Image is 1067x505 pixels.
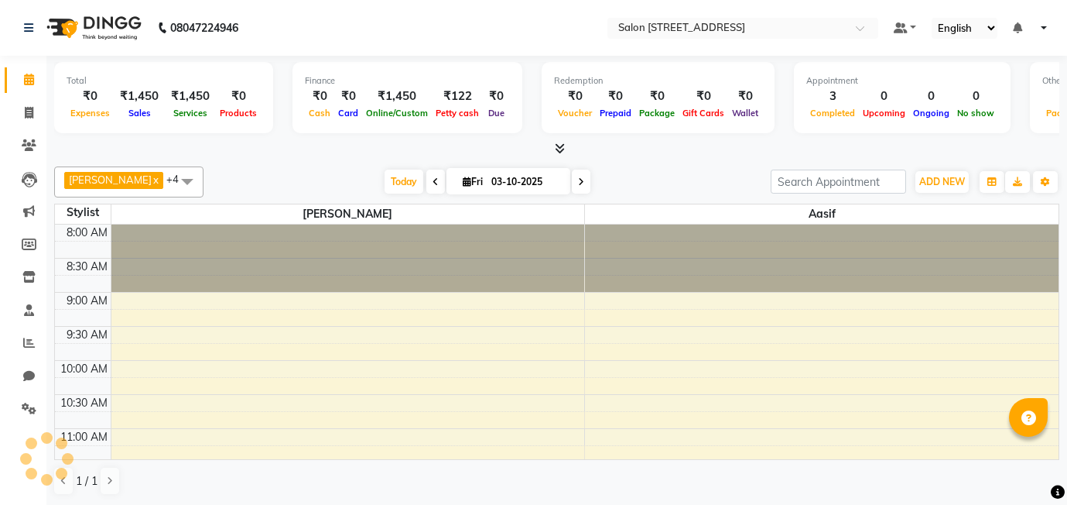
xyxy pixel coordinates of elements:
[216,108,261,119] span: Products
[679,108,728,119] span: Gift Cards
[919,176,965,187] span: ADD NEW
[953,88,998,105] div: 0
[362,88,432,105] div: ₹1,450
[39,6,145,50] img: logo
[771,170,906,194] input: Search Appointment
[67,108,114,119] span: Expenses
[76,473,97,490] span: 1 / 1
[385,170,423,194] span: Today
[166,173,190,185] span: +4
[334,88,362,105] div: ₹0
[432,108,483,119] span: Petty cash
[57,429,111,445] div: 11:00 AM
[216,88,261,105] div: ₹0
[169,108,211,119] span: Services
[63,225,111,241] div: 8:00 AM
[596,108,635,119] span: Prepaid
[806,74,998,88] div: Appointment
[915,171,969,193] button: ADD NEW
[111,204,585,224] span: [PERSON_NAME]
[909,88,953,105] div: 0
[459,176,487,187] span: Fri
[806,88,859,105] div: 3
[484,108,508,119] span: Due
[635,108,679,119] span: Package
[69,173,152,186] span: [PERSON_NAME]
[585,204,1058,224] span: Aasif
[483,88,510,105] div: ₹0
[728,108,762,119] span: Wallet
[114,88,165,105] div: ₹1,450
[305,108,334,119] span: Cash
[57,395,111,411] div: 10:30 AM
[859,88,909,105] div: 0
[859,108,909,119] span: Upcoming
[953,108,998,119] span: No show
[806,108,859,119] span: Completed
[432,88,483,105] div: ₹122
[125,108,155,119] span: Sales
[67,74,261,88] div: Total
[170,6,238,50] b: 08047224946
[63,327,111,343] div: 9:30 AM
[165,88,216,105] div: ₹1,450
[63,259,111,275] div: 8:30 AM
[554,108,596,119] span: Voucher
[305,74,510,88] div: Finance
[554,74,762,88] div: Redemption
[487,170,564,194] input: 2025-10-03
[305,88,334,105] div: ₹0
[152,173,159,186] a: x
[728,88,762,105] div: ₹0
[909,108,953,119] span: Ongoing
[63,293,111,309] div: 9:00 AM
[554,88,596,105] div: ₹0
[57,361,111,377] div: 10:00 AM
[55,204,111,221] div: Stylist
[635,88,679,105] div: ₹0
[334,108,362,119] span: Card
[362,108,432,119] span: Online/Custom
[596,88,635,105] div: ₹0
[67,88,114,105] div: ₹0
[679,88,728,105] div: ₹0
